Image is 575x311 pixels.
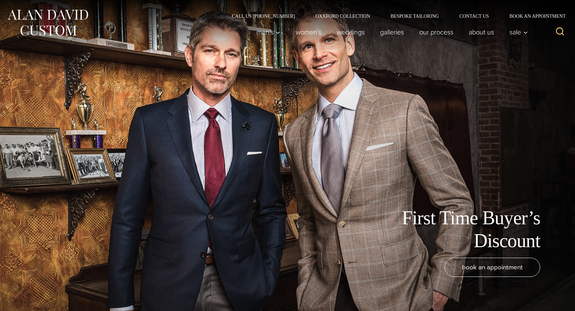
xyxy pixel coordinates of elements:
a: weddings [329,25,373,39]
a: Book an Appointment [499,14,568,18]
img: Alan David Custom [7,8,89,38]
a: Galleries [373,25,412,39]
span: book an appointment [462,262,523,272]
a: Women’s [288,25,329,39]
a: Call Us [PHONE_NUMBER] [222,14,305,18]
span: Men’s [256,29,280,36]
a: About Us [461,25,502,39]
a: book an appointment [445,258,540,277]
span: Sale [509,29,528,36]
h1: First Time Buyer’s Discount [387,207,540,252]
button: View Search Form [552,24,568,40]
nav: Primary Navigation [249,25,532,39]
a: Contact Us [449,14,499,18]
a: Oxxford Collection [305,14,380,18]
a: Our Process [412,25,461,39]
nav: Secondary Navigation [222,14,568,18]
a: Bespoke Tailoring [380,14,449,18]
